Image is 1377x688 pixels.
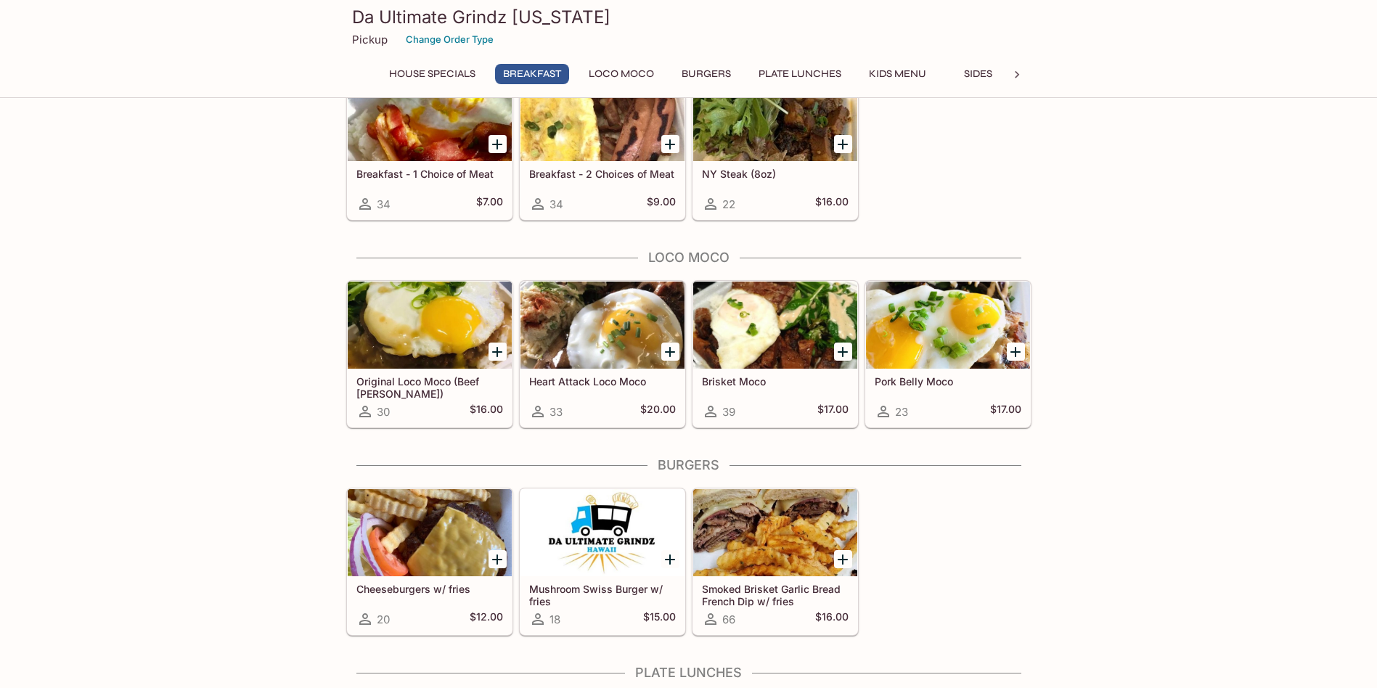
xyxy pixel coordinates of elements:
div: Breakfast - 1 Choice of Meat [348,74,512,161]
h5: $16.00 [815,195,849,213]
button: Add Heart Attack Loco Moco [661,343,679,361]
h5: NY Steak (8oz) [702,168,849,180]
button: Add Original Loco Moco (Beef Patty) [489,343,507,361]
button: Burgers [674,64,739,84]
h5: Breakfast - 1 Choice of Meat [356,168,503,180]
a: Mushroom Swiss Burger w/ fries18$15.00 [520,488,685,635]
h5: $17.00 [990,403,1021,420]
h5: $17.00 [817,403,849,420]
h5: Smoked Brisket Garlic Bread French Dip w/ fries [702,583,849,607]
div: Smoked Brisket Garlic Bread French Dip w/ fries [693,489,857,576]
h5: Heart Attack Loco Moco [529,375,676,388]
a: Pork Belly Moco23$17.00 [865,281,1031,427]
span: 18 [549,613,560,626]
a: Brisket Moco39$17.00 [692,281,858,427]
h5: Breakfast - 2 Choices of Meat [529,168,676,180]
button: Add NY Steak (8oz) [834,135,852,153]
button: Kids Menu [861,64,934,84]
h4: Loco Moco [346,250,1031,266]
a: Original Loco Moco (Beef [PERSON_NAME])30$16.00 [347,281,512,427]
h5: Cheeseburgers w/ fries [356,583,503,595]
span: 34 [549,197,563,211]
h5: $20.00 [640,403,676,420]
div: Cheeseburgers w/ fries [348,489,512,576]
span: 34 [377,197,391,211]
a: Smoked Brisket Garlic Bread French Dip w/ fries66$16.00 [692,488,858,635]
h5: Original Loco Moco (Beef [PERSON_NAME]) [356,375,503,399]
button: Add Brisket Moco [834,343,852,361]
button: Plate Lunches [751,64,849,84]
span: 39 [722,405,735,419]
span: 30 [377,405,390,419]
h5: $9.00 [647,195,676,213]
h5: $7.00 [476,195,503,213]
button: Breakfast [495,64,569,84]
a: Cheeseburgers w/ fries20$12.00 [347,488,512,635]
h5: $12.00 [470,610,503,628]
div: Original Loco Moco (Beef Patty) [348,282,512,369]
span: 20 [377,613,390,626]
h5: $16.00 [815,610,849,628]
div: Mushroom Swiss Burger w/ fries [520,489,685,576]
div: Pork Belly Moco [866,282,1030,369]
a: Heart Attack Loco Moco33$20.00 [520,281,685,427]
div: Breakfast - 2 Choices of Meat [520,74,685,161]
button: Add Smoked Brisket Garlic Bread French Dip w/ fries [834,550,852,568]
h5: Brisket Moco [702,375,849,388]
span: 23 [895,405,908,419]
a: Breakfast - 1 Choice of Meat34$7.00 [347,73,512,220]
button: Add Breakfast - 1 Choice of Meat [489,135,507,153]
button: Add Mushroom Swiss Burger w/ fries [661,550,679,568]
a: NY Steak (8oz)22$16.00 [692,73,858,220]
span: 66 [722,613,735,626]
h5: $15.00 [643,610,676,628]
span: 33 [549,405,563,419]
a: Breakfast - 2 Choices of Meat34$9.00 [520,73,685,220]
h4: Burgers [346,457,1031,473]
h4: Plate Lunches [346,665,1031,681]
button: Add Cheeseburgers w/ fries [489,550,507,568]
div: NY Steak (8oz) [693,74,857,161]
button: Loco Moco [581,64,662,84]
button: House Specials [381,64,483,84]
h3: Da Ultimate Grindz [US_STATE] [352,6,1026,28]
h5: Mushroom Swiss Burger w/ fries [529,583,676,607]
h5: Pork Belly Moco [875,375,1021,388]
p: Pickup [352,33,388,46]
div: Heart Attack Loco Moco [520,282,685,369]
button: Add Pork Belly Moco [1007,343,1025,361]
h5: $16.00 [470,403,503,420]
button: Change Order Type [399,28,500,51]
span: 22 [722,197,735,211]
button: Add Breakfast - 2 Choices of Meat [661,135,679,153]
div: Brisket Moco [693,282,857,369]
button: Sides [946,64,1011,84]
